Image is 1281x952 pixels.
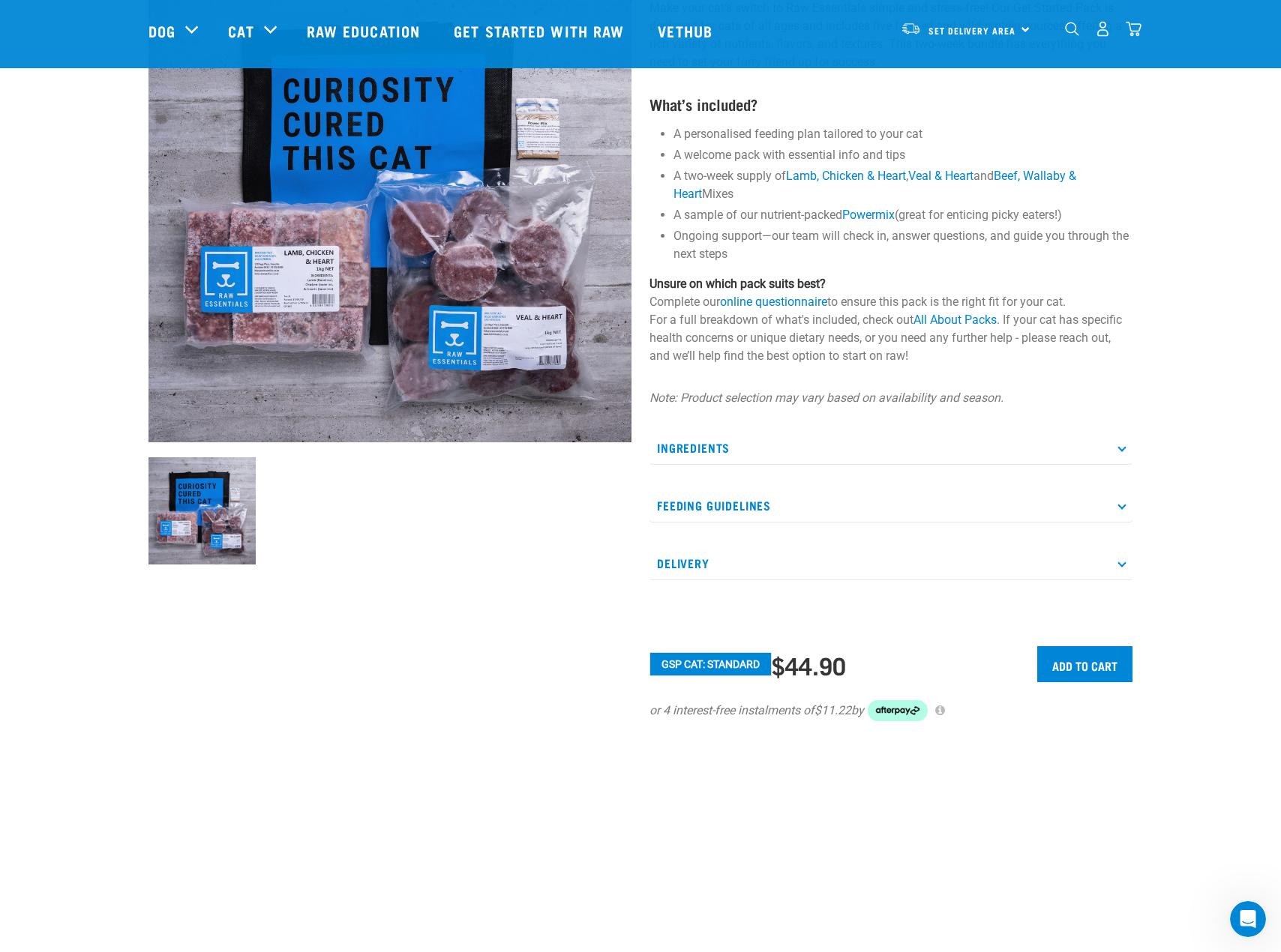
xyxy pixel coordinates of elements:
em: Note: Product selection may vary based on availability and season. [649,391,1003,405]
img: Assortment Of Raw Essential Products For Cats Including, Blue And Black Tote Bag With "Curiosity ... [148,457,256,564]
li: A welcome pack with essential info and tips [673,146,1132,164]
strong: What’s included? [649,100,757,108]
a: Powermix [842,208,895,222]
div: or 4 interest-free instalments of by [649,700,1132,721]
p: Delivery [649,546,1132,580]
a: Get started with Raw [439,1,643,61]
a: Raw Education [292,1,439,61]
strong: Unsure on which pack suits best? [649,277,826,291]
input: Add to cart [1037,646,1132,682]
img: home-icon-1@2x.png [1065,22,1079,36]
p: Feeding Guidelines [649,489,1132,522]
span: Set Delivery Area [928,28,1015,33]
p: Complete our to ensure this pack is the right fit for your cat. For a full breakdown of what's in... [649,275,1132,365]
a: Vethub [643,1,731,61]
li: A sample of our nutrient-packed (great for enticing picky eaters!) [673,206,1132,224]
span: $11.22 [814,702,851,720]
li: A personalised feeding plan tailored to your cat [673,125,1132,143]
p: Ingredients [649,431,1132,465]
a: All About Packs [913,313,997,327]
a: Cat [228,19,253,42]
img: van-moving.png [901,22,921,35]
a: Lamb, Chicken & Heart [786,169,906,183]
iframe: Intercom live chat [1230,901,1266,937]
li: A two-week supply of , and Mixes [673,167,1132,203]
button: GSP Cat: Standard [649,652,772,676]
li: Ongoing support—our team will check in, answer questions, and guide you through the next steps [673,227,1132,263]
div: $44.90 [772,651,846,678]
img: Afterpay [868,700,928,721]
a: Veal & Heart [908,169,973,183]
img: user.png [1095,21,1111,37]
a: Dog [148,19,175,42]
img: home-icon@2x.png [1126,21,1141,37]
a: online questionnaire [720,295,827,309]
